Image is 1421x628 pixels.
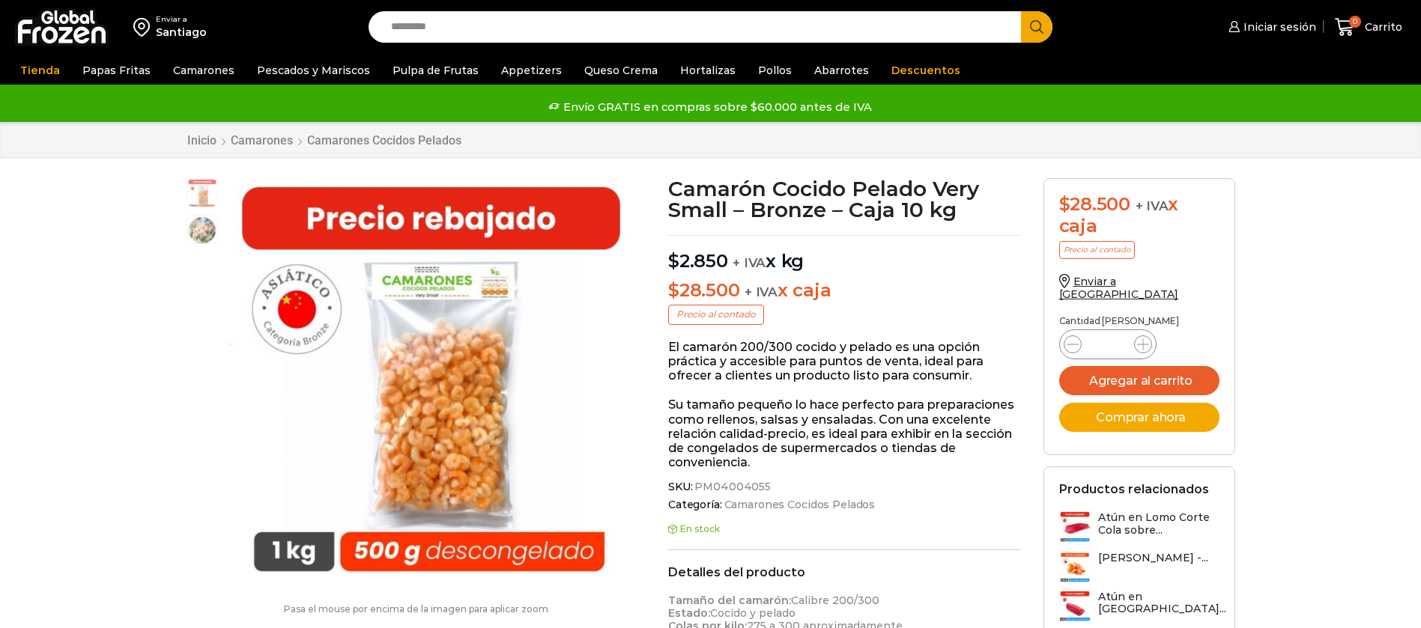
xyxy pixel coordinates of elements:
a: Camarones [166,56,242,85]
h2: Productos relacionados [1059,482,1209,496]
a: Pulpa de Frutas [385,56,486,85]
span: + IVA [733,255,766,270]
button: Search button [1021,11,1052,43]
a: Camarones Cocidos Pelados [722,499,876,511]
p: Cantidad [PERSON_NAME] [1059,316,1219,326]
span: very small [187,179,217,209]
span: + IVA [1136,198,1169,213]
a: Enviar a [GEOGRAPHIC_DATA] [1059,275,1179,301]
button: Comprar ahora [1059,403,1219,432]
a: Iniciar sesión [1225,12,1316,42]
img: very small [225,178,637,589]
h3: Atún en [GEOGRAPHIC_DATA]... [1098,591,1226,616]
p: Precio al contado [1059,241,1135,259]
p: Precio al contado [668,305,764,324]
span: $ [668,279,679,301]
strong: Tamaño del camarón: [668,594,791,607]
div: Santiago [156,25,207,40]
a: Inicio [187,133,217,147]
a: Atún en Lomo Corte Cola sobre... [1059,511,1219,543]
p: x caja [668,280,1021,302]
span: + IVA [745,284,778,299]
nav: Breadcrumb [187,133,462,147]
button: Agregar al carrito [1059,366,1219,395]
input: Product quantity [1094,334,1122,355]
a: Tienda [13,56,67,85]
h2: Detalles del producto [668,565,1021,579]
bdi: 28.500 [1059,193,1130,215]
bdi: 28.500 [668,279,739,301]
div: 1 / 2 [225,178,637,589]
h3: Atún en Lomo Corte Cola sobre... [1098,511,1219,537]
span: $ [668,250,679,272]
a: Descuentos [884,56,968,85]
a: Pollos [751,56,799,85]
p: En stock [668,524,1021,534]
span: SKU: [668,481,1021,493]
p: El camarón 200/300 cocido y pelado es una opción práctica y accesible para puntos de venta, ideal... [668,340,1021,383]
a: 0 Carrito [1331,10,1406,45]
h1: Camarón Cocido Pelado Very Small – Bronze – Caja 10 kg [668,178,1021,220]
div: x caja [1059,194,1219,237]
span: 0 [1349,16,1361,28]
a: Hortalizas [673,56,743,85]
a: Atún en [GEOGRAPHIC_DATA]... [1059,591,1226,623]
a: Pescados y Mariscos [249,56,378,85]
bdi: 2.850 [668,250,728,272]
a: [PERSON_NAME] -... [1059,552,1208,583]
span: PM04004055 [692,481,771,493]
a: Papas Fritas [75,56,158,85]
a: Camarones Cocidos Pelados [306,133,462,147]
a: Appetizers [494,56,569,85]
span: Categoría: [668,499,1021,511]
img: address-field-icon.svg [133,14,156,40]
div: Enviar a [156,14,207,25]
p: Pasa el mouse por encima de la imagen para aplicar zoom [187,604,646,615]
a: Camarones [230,133,294,147]
p: x kg [668,235,1021,272]
h3: [PERSON_NAME] -... [1098,552,1208,564]
p: Su tamaño pequeño lo hace perfecto para preparaciones como rellenos, salsas y ensaladas. Con una ... [668,397,1021,469]
a: Queso Crema [577,56,665,85]
a: Abarrotes [807,56,876,85]
span: Iniciar sesión [1240,19,1316,34]
span: very-small [187,216,217,246]
span: Carrito [1361,19,1402,34]
strong: Estado: [668,606,710,620]
span: $ [1059,193,1070,215]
